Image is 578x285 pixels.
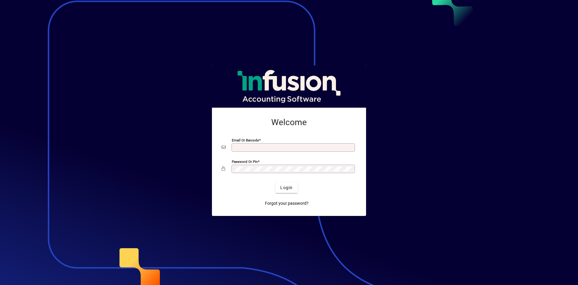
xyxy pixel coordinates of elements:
[265,200,309,207] span: Forgot your password?
[280,185,293,191] span: Login
[275,182,297,193] button: Login
[232,138,259,142] mat-label: Email or Barcode
[263,198,311,209] a: Forgot your password?
[232,160,258,164] mat-label: Password or Pin
[222,117,356,128] h2: Welcome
